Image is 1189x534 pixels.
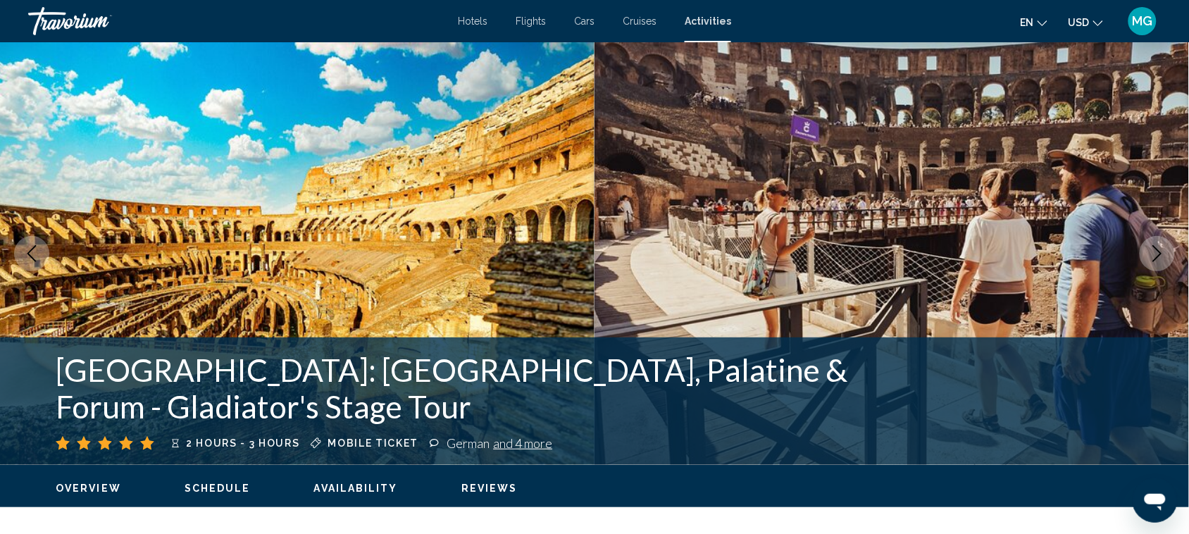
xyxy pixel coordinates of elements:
[1133,478,1178,523] iframe: Button to launch messaging window
[461,482,518,495] button: Reviews
[493,435,552,451] span: and 4 more
[28,7,444,35] a: Travorium
[1124,6,1161,36] button: User Menu
[685,15,731,27] a: Activities
[458,15,487,27] a: Hotels
[1069,17,1090,28] span: USD
[56,482,121,495] button: Overview
[574,15,594,27] a: Cars
[1133,14,1153,28] span: MG
[14,236,49,271] button: Previous image
[185,482,251,495] button: Schedule
[1021,12,1047,32] button: Change language
[1140,236,1175,271] button: Next image
[186,437,300,449] span: 2 hours - 3 hours
[1069,12,1103,32] button: Change currency
[1021,17,1034,28] span: en
[623,15,656,27] a: Cruises
[314,482,398,495] button: Availability
[56,352,908,425] h1: [GEOGRAPHIC_DATA]: [GEOGRAPHIC_DATA], Palatine & Forum - Gladiator's Stage Tour
[447,435,552,451] div: German
[328,437,419,449] span: Mobile ticket
[516,15,546,27] a: Flights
